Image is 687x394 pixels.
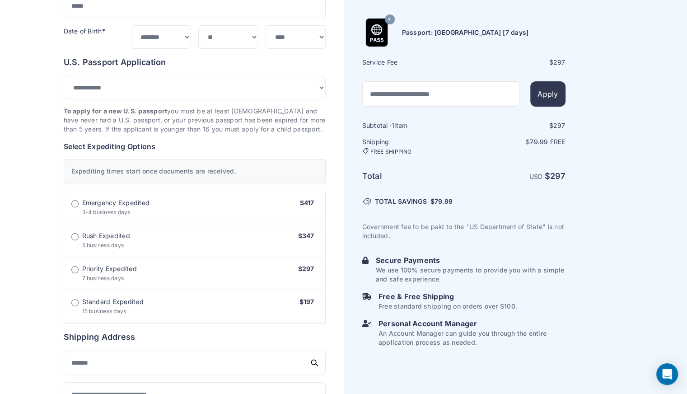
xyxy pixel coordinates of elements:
[64,141,326,152] h6: Select Expediting Options
[375,197,427,206] span: TOTAL SAVINGS
[392,122,394,129] span: 1
[82,209,131,216] span: 3-4 business days
[465,121,565,130] div: $
[379,318,565,329] h6: Personal Account Manager
[82,264,137,273] span: Priority Expedited
[82,231,130,240] span: Rush Expedited
[64,331,326,343] h6: Shipping Address
[379,302,517,311] p: Free standard shipping on orders over $100.
[529,173,543,180] span: USD
[553,122,565,129] span: 297
[64,159,326,183] div: Expediting times start once documents are received.
[298,265,314,272] span: $297
[379,291,517,302] h6: Free & Free Shipping
[82,198,150,207] span: Emergency Expedited
[402,28,529,37] h6: Passport: [GEOGRAPHIC_DATA] [7 days]
[435,197,453,205] span: 79.99
[64,27,105,35] label: Date of Birth*
[370,148,412,155] span: FREE SHIPPING
[465,137,565,146] p: $
[362,170,463,183] h6: Total
[82,297,144,306] span: Standard Expedited
[82,275,124,281] span: 7 business days
[82,242,124,249] span: 5 business days
[656,363,678,385] div: Open Intercom Messenger
[362,58,463,67] h6: Service Fee
[530,138,548,145] span: 79.99
[82,308,126,314] span: 15 business days
[362,121,463,130] h6: Subtotal · item
[376,266,565,284] p: We use 100% secure payments to provide you with a simple and safe experience.
[64,56,326,69] h6: U.S. Passport Application
[362,137,463,155] h6: Shipping
[299,298,314,305] span: $197
[363,19,391,47] img: Product Name
[64,107,168,115] strong: To apply for a new U.S. passport
[379,329,565,347] p: An Account Manager can guide you through the entire application process as needed.
[550,171,565,181] span: 297
[545,171,565,181] strong: $
[300,199,314,206] span: $417
[430,197,453,206] span: $
[362,222,565,240] p: Government fee to be paid to the "US Department of State" is not included.
[553,58,565,66] span: 297
[530,81,565,107] button: Apply
[388,14,391,25] span: 7
[298,232,314,239] span: $347
[550,138,565,145] span: Free
[64,107,326,134] p: you must be at least [DEMOGRAPHIC_DATA] and have never had a U.S. passport, or your previous pass...
[376,255,565,266] h6: Secure Payments
[465,58,565,67] div: $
